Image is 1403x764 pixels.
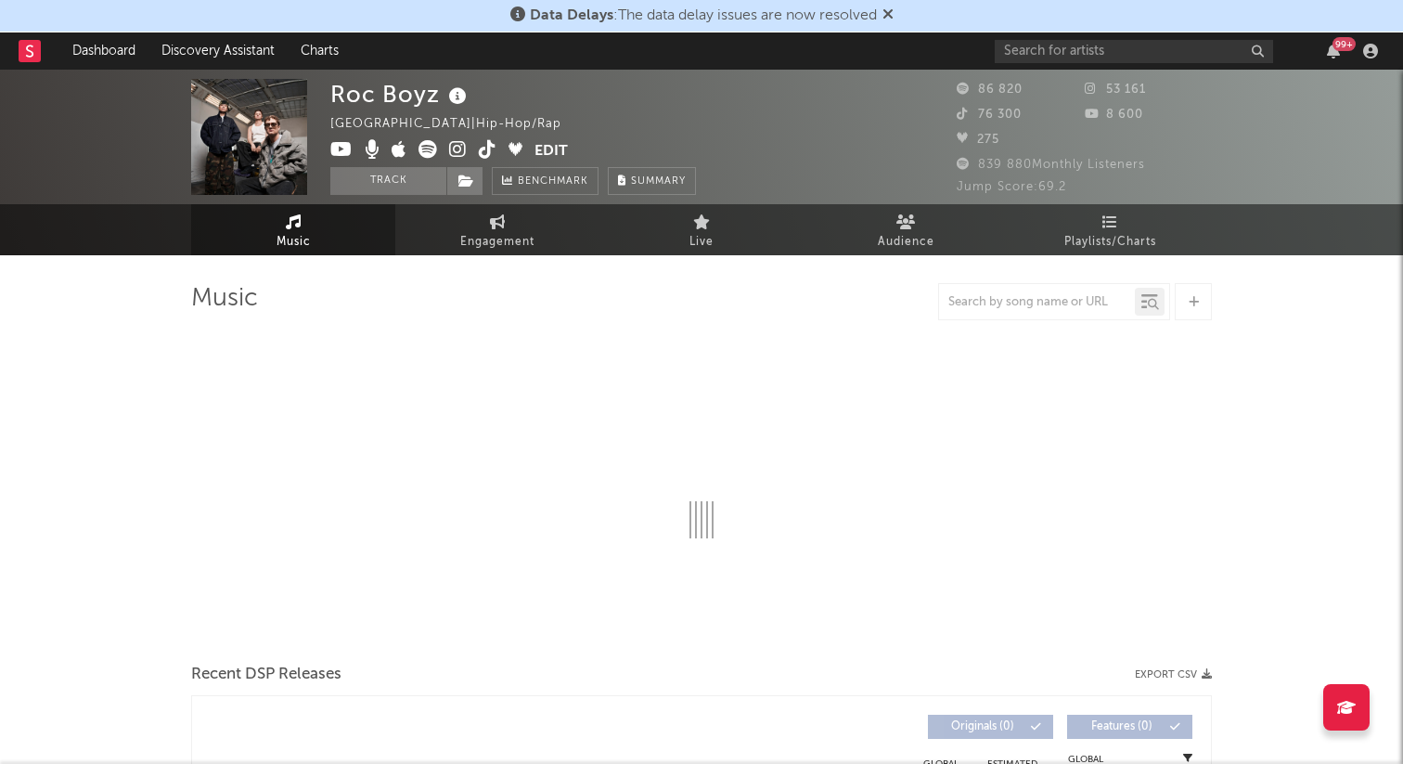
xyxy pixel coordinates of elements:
span: Music [277,231,311,253]
span: Features ( 0 ) [1079,721,1165,732]
span: 76 300 [957,109,1022,121]
span: Engagement [460,231,534,253]
span: Summary [631,176,686,187]
div: Roc Boyz [330,79,471,110]
span: Audience [878,231,934,253]
span: 86 820 [957,84,1023,96]
button: Originals(0) [928,715,1053,739]
span: Live [689,231,714,253]
a: Discovery Assistant [148,32,288,70]
span: 275 [957,134,999,146]
span: 8 600 [1085,109,1143,121]
span: Data Delays [530,8,613,23]
span: : The data delay issues are now resolved [530,8,877,23]
span: 53 161 [1085,84,1146,96]
button: Summary [608,167,696,195]
button: 99+ [1327,44,1340,58]
input: Search by song name or URL [939,295,1135,310]
a: Charts [288,32,352,70]
div: [GEOGRAPHIC_DATA] | Hip-Hop/Rap [330,113,583,136]
button: Features(0) [1067,715,1192,739]
span: Dismiss [882,8,894,23]
button: Edit [534,140,568,163]
span: Originals ( 0 ) [940,721,1025,732]
a: Audience [804,204,1008,255]
span: Playlists/Charts [1064,231,1156,253]
span: Benchmark [518,171,588,193]
div: 99 + [1332,37,1356,51]
span: 839 880 Monthly Listeners [957,159,1145,171]
span: Jump Score: 69.2 [957,181,1066,193]
button: Export CSV [1135,669,1212,680]
a: Dashboard [59,32,148,70]
a: Music [191,204,395,255]
input: Search for artists [995,40,1273,63]
a: Engagement [395,204,599,255]
a: Benchmark [492,167,599,195]
a: Live [599,204,804,255]
a: Playlists/Charts [1008,204,1212,255]
span: Recent DSP Releases [191,664,341,686]
button: Track [330,167,446,195]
